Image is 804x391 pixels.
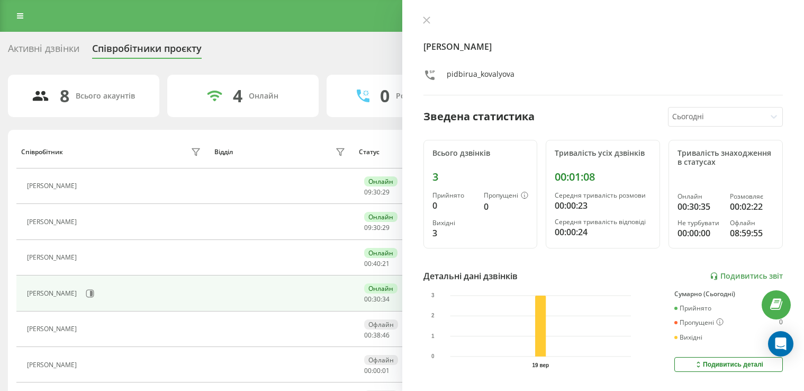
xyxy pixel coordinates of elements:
a: Подивитись звіт [710,272,783,281]
div: Онлайн [249,92,278,101]
span: 38 [373,331,381,340]
div: Розмовляє [730,193,774,200]
div: 0 [380,86,390,106]
div: 08:59:55 [730,227,774,239]
div: [PERSON_NAME] [27,254,79,261]
button: Подивитись деталі [674,357,783,372]
div: Прийнято [674,305,711,312]
div: 00:00:23 [555,199,651,212]
span: 34 [382,295,390,304]
div: Офлайн [364,355,398,365]
span: 00 [373,366,381,375]
span: 30 [373,188,381,197]
div: Прийнято [432,192,476,199]
div: Детальні дані дзвінків [423,270,518,282]
div: [PERSON_NAME] [27,290,79,297]
span: 09 [364,188,372,197]
div: Онлайн [364,212,398,222]
div: : : [364,260,390,268]
div: Open Intercom Messenger [768,331,793,357]
div: : : [364,189,390,196]
text: 19 вер [532,362,549,368]
div: : : [364,332,390,339]
div: Тривалість знаходження в статусах [677,149,774,167]
div: Онлайн [364,283,398,294]
div: Онлайн [677,193,721,200]
text: 0 [431,354,435,360]
div: : : [364,296,390,303]
div: Вихідні [432,219,476,227]
div: Всього дзвінків [432,149,529,158]
div: pidbirua_kovalyova [447,69,514,84]
span: 09 [364,223,372,232]
span: 30 [373,295,381,304]
div: Вихідні [674,334,702,341]
div: 00:30:35 [677,200,721,213]
span: 46 [382,331,390,340]
div: 4 [233,86,242,106]
span: 00 [364,295,372,304]
span: 40 [373,259,381,268]
h4: [PERSON_NAME] [423,40,783,53]
div: Офлайн [730,219,774,227]
span: 29 [382,188,390,197]
span: 00 [364,259,372,268]
div: 00:01:08 [555,171,651,183]
span: 00 [364,366,372,375]
span: 29 [382,223,390,232]
div: [PERSON_NAME] [27,218,79,226]
div: Середня тривалість відповіді [555,218,651,226]
div: Не турбувати [677,219,721,227]
div: Співробітники проєкту [92,43,202,59]
div: 0 [779,318,783,327]
div: Середня тривалість розмови [555,192,651,199]
div: [PERSON_NAME] [27,325,79,333]
div: [PERSON_NAME] [27,182,79,190]
text: 1 [431,333,435,339]
div: Зведена статистика [423,109,535,125]
div: Всього акаунтів [76,92,135,101]
div: Подивитись деталі [694,360,763,369]
div: : : [364,224,390,232]
div: Статус [359,148,380,156]
span: 00 [364,331,372,340]
div: 3 [432,171,529,183]
span: 01 [382,366,390,375]
div: Офлайн [364,319,398,330]
div: Співробітник [21,148,63,156]
div: 8 [60,86,69,106]
div: 0 [432,199,476,212]
div: Онлайн [364,248,398,258]
span: 30 [373,223,381,232]
text: 3 [431,293,435,299]
span: 21 [382,259,390,268]
div: 3 [432,227,476,239]
div: 00:00:00 [677,227,721,239]
div: 00:02:22 [730,200,774,213]
div: Пропущені [674,318,724,327]
div: 0 [484,200,528,213]
div: Онлайн [364,176,398,186]
div: Тривалість усіх дзвінків [555,149,651,158]
div: : : [364,367,390,375]
div: Активні дзвінки [8,43,79,59]
div: Сумарно (Сьогодні) [674,290,783,298]
div: [PERSON_NAME] [27,361,79,369]
div: Пропущені [484,192,528,200]
text: 2 [431,313,435,319]
div: 00:00:24 [555,226,651,238]
div: Відділ [214,148,233,156]
div: Розмовляють [396,92,447,101]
